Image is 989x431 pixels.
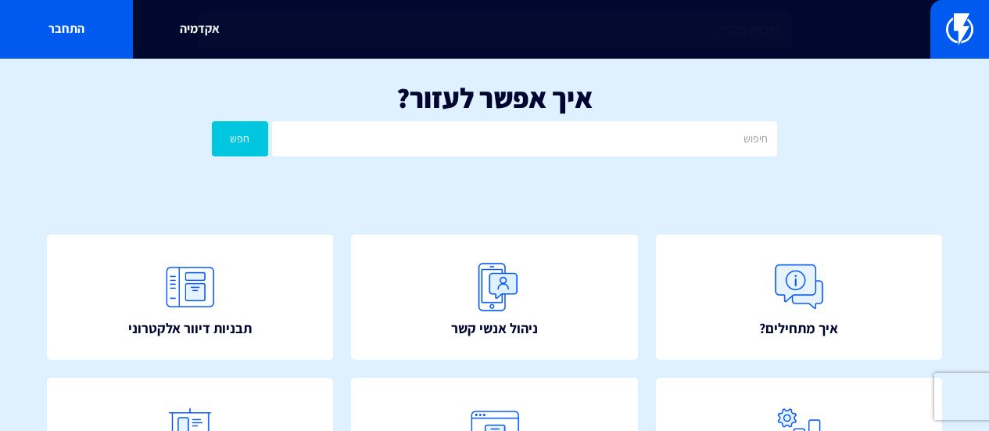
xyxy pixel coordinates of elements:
span: ניהול אנשי קשר [451,318,538,339]
span: איך מתחילים? [759,318,838,339]
h1: איך אפשר לעזור? [23,82,966,113]
button: חפש [212,121,268,156]
input: חיפוש [272,121,777,156]
a: ניהול אנשי קשר [351,235,637,361]
input: חיפוש מהיר... [198,12,791,48]
a: תבניות דיוור אלקטרוני [47,235,333,361]
span: תבניות דיוור אלקטרוני [128,318,252,339]
a: איך מתחילים? [656,235,942,361]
